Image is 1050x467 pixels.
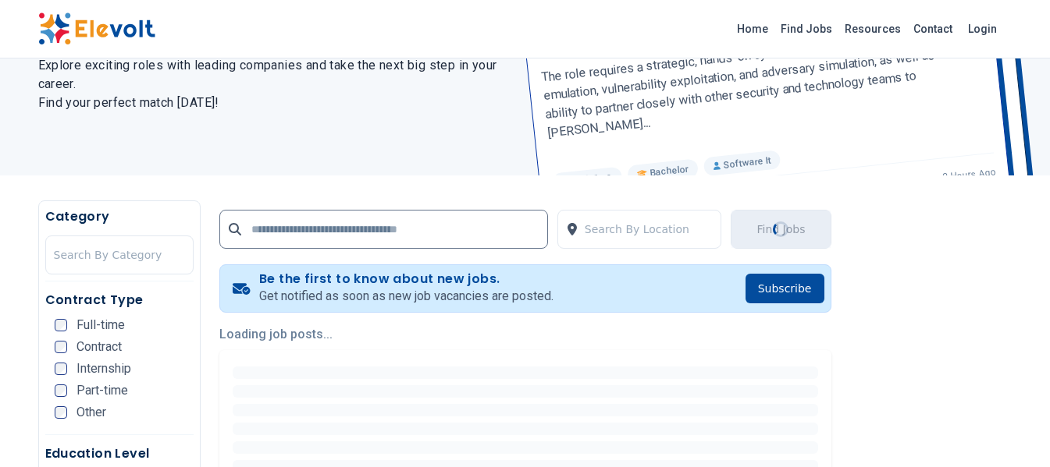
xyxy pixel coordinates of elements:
input: Internship [55,363,67,375]
button: Subscribe [746,274,824,303]
input: Contract [55,341,67,353]
input: Other [55,406,67,419]
span: Part-time [77,384,128,397]
div: Loading... [773,221,790,238]
button: Find JobsLoading... [731,210,831,249]
a: Home [731,16,774,41]
h5: Category [45,207,194,226]
p: Get notified as soon as new job vacancies are posted. [259,287,553,306]
img: Elevolt [38,12,155,45]
span: Internship [77,363,131,375]
h2: Explore exciting roles with leading companies and take the next big step in your career. Find you... [38,56,507,112]
p: Loading job posts... [219,325,831,344]
h4: Be the first to know about new jobs. [259,271,553,287]
span: Full-time [77,319,125,331]
a: Resources [838,16,907,41]
a: Find Jobs [774,16,838,41]
input: Part-time [55,384,67,397]
h5: Contract Type [45,291,194,310]
input: Full-time [55,319,67,331]
iframe: Chat Widget [972,392,1050,467]
a: Login [959,13,1006,44]
span: Other [77,406,106,419]
a: Contact [907,16,959,41]
h5: Education Level [45,444,194,463]
span: Contract [77,341,122,353]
